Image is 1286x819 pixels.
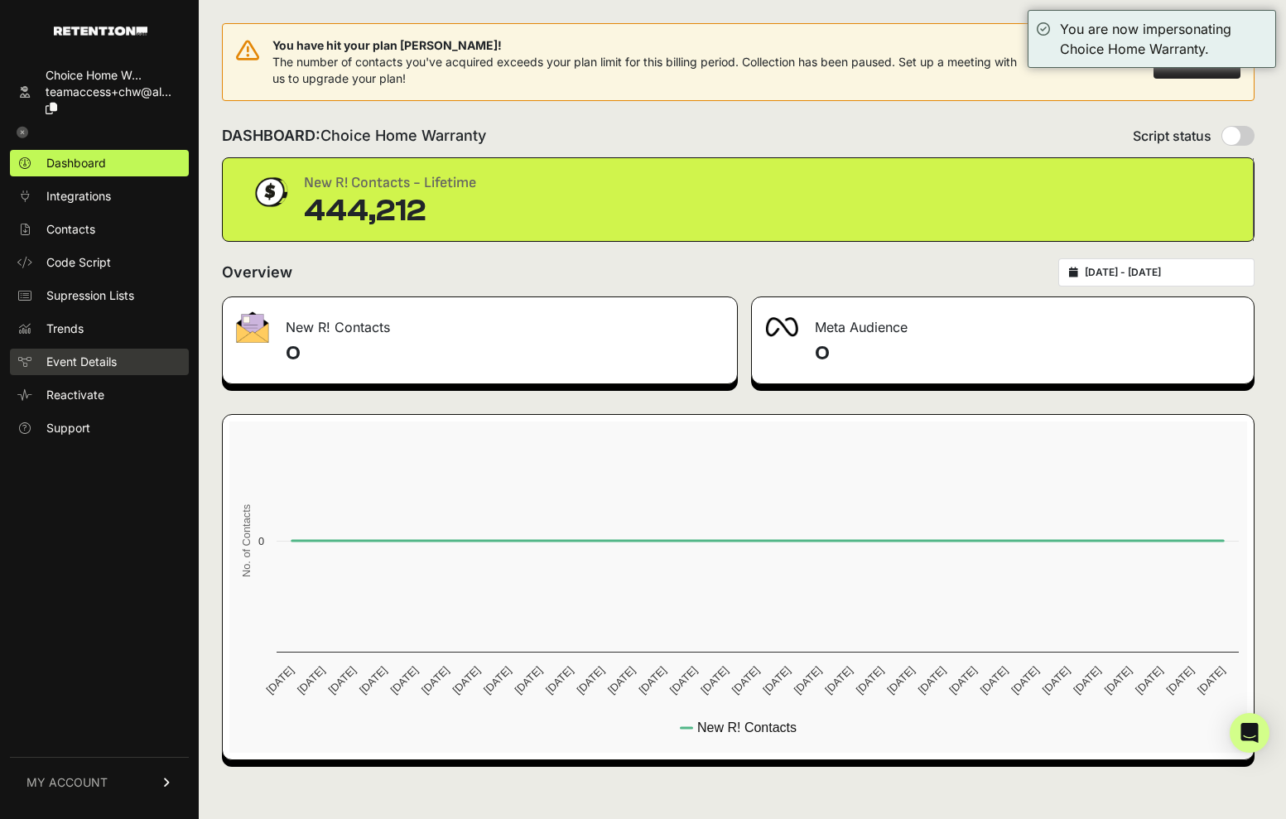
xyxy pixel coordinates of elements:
text: [DATE] [295,664,327,696]
text: [DATE] [605,664,638,696]
div: New R! Contacts - Lifetime [304,171,476,195]
text: [DATE] [450,664,482,696]
a: Support [10,415,189,441]
span: Event Details [46,354,117,370]
div: Open Intercom Messenger [1230,713,1269,753]
div: New R! Contacts [223,297,737,347]
text: [DATE] [388,664,421,696]
a: Supression Lists [10,282,189,309]
text: [DATE] [854,664,886,696]
span: Supression Lists [46,287,134,304]
text: [DATE] [512,664,544,696]
button: Remind me later [1025,47,1144,77]
a: Reactivate [10,382,189,408]
span: Integrations [46,188,111,205]
text: [DATE] [326,664,359,696]
text: No. of Contacts [240,504,253,577]
text: [DATE] [916,664,948,696]
text: [DATE] [1164,664,1197,696]
text: [DATE] [698,664,730,696]
text: [DATE] [264,664,296,696]
span: Choice Home Warranty [320,127,486,144]
img: fa-meta-2f981b61bb99beabf952f7030308934f19ce035c18b003e963880cc3fabeebb7.png [765,317,798,337]
a: Trends [10,316,189,342]
a: Choice Home W... teamaccess+chw@al... [10,62,189,122]
span: teamaccess+chw@al... [46,84,171,99]
img: dollar-coin-05c43ed7efb7bc0c12610022525b4bbbb207c7efeef5aecc26f025e68dcafac9.png [249,171,291,213]
span: Code Script [46,254,111,271]
text: [DATE] [978,664,1010,696]
a: Dashboard [10,150,189,176]
text: [DATE] [792,664,824,696]
span: Support [46,420,90,436]
span: MY ACCOUNT [26,774,108,791]
text: [DATE] [667,664,700,696]
h2: Overview [222,261,292,284]
text: [DATE] [636,664,668,696]
span: Contacts [46,221,95,238]
text: [DATE] [1071,664,1103,696]
span: You have hit your plan [PERSON_NAME]! [272,37,1025,54]
h2: DASHBOARD: [222,124,486,147]
text: [DATE] [543,664,576,696]
img: Retention.com [54,26,147,36]
text: [DATE] [1133,664,1165,696]
text: [DATE] [419,664,451,696]
a: Integrations [10,183,189,210]
a: Contacts [10,216,189,243]
text: 0 [258,535,264,547]
span: Trends [46,320,84,337]
div: Choice Home W... [46,67,182,84]
div: You are now impersonating Choice Home Warranty. [1060,19,1267,59]
text: [DATE] [1195,664,1227,696]
span: Dashboard [46,155,106,171]
text: [DATE] [760,664,792,696]
a: MY ACCOUNT [10,757,189,807]
h4: 0 [286,340,724,367]
text: [DATE] [574,664,606,696]
span: The number of contacts you've acquired exceeds your plan limit for this billing period. Collectio... [272,55,1017,85]
span: Script status [1133,126,1211,146]
text: [DATE] [946,664,979,696]
span: Reactivate [46,387,104,403]
a: Code Script [10,249,189,276]
text: [DATE] [884,664,917,696]
h4: 0 [815,340,1241,367]
text: [DATE] [1009,664,1041,696]
text: [DATE] [822,664,855,696]
img: fa-envelope-19ae18322b30453b285274b1b8af3d052b27d846a4fbe8435d1a52b978f639a2.png [236,311,269,343]
text: New R! Contacts [697,720,797,735]
text: [DATE] [1102,664,1134,696]
text: [DATE] [481,664,513,696]
text: [DATE] [357,664,389,696]
a: Event Details [10,349,189,375]
text: [DATE] [730,664,762,696]
div: Meta Audience [752,297,1255,347]
text: [DATE] [1040,664,1072,696]
div: 444,212 [304,195,476,228]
